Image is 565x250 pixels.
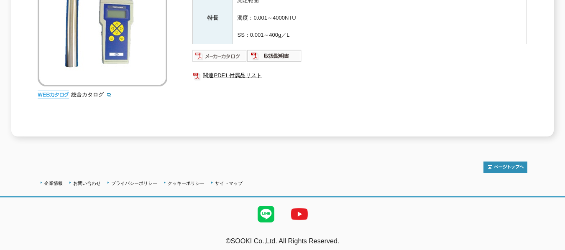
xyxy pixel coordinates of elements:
[247,55,302,61] a: 取扱説明書
[483,162,527,173] img: トップページへ
[73,181,101,186] a: お問い合わせ
[215,181,243,186] a: サイトマップ
[249,197,283,231] img: LINE
[192,49,247,63] img: メーカーカタログ
[38,91,69,99] img: webカタログ
[283,197,316,231] img: YouTube
[168,181,205,186] a: クッキーポリシー
[44,181,63,186] a: 企業情報
[247,49,302,63] img: 取扱説明書
[71,91,112,98] a: 総合カタログ
[111,181,157,186] a: プライバシーポリシー
[192,70,527,81] a: 関連PDF1 付属品リスト
[192,55,247,61] a: メーカーカタログ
